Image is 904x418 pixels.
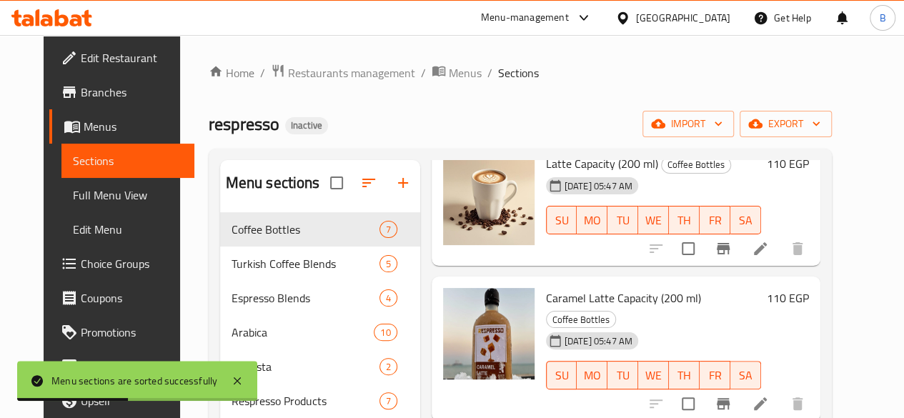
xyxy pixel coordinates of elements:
span: Edit Menu [73,221,183,238]
a: Edit menu item [752,240,769,257]
button: TU [607,361,638,389]
span: import [654,115,722,133]
span: Arabica [232,324,374,341]
span: Coffee Bottles [547,312,615,328]
div: items [379,392,397,409]
button: SU [546,206,577,234]
span: SU [552,365,572,386]
span: Full Menu View [73,186,183,204]
span: FR [705,210,725,231]
div: items [379,255,397,272]
span: 4 [380,292,397,305]
span: Respresso Products [232,392,379,409]
span: Upsell [81,392,183,409]
div: Menu-management [481,9,569,26]
span: [DATE] 05:47 AM [559,179,638,193]
div: Coffee Bottles7 [220,212,420,247]
span: Robusta [232,358,379,375]
span: TU [613,210,632,231]
button: Branch-specific-item [706,232,740,266]
h6: 110 EGP [767,154,809,174]
div: Arabica10 [220,315,420,349]
a: Menus [432,64,482,82]
span: Promotions [81,324,183,341]
h2: Menu sections [226,172,320,194]
span: Espresso Blends [232,289,379,307]
img: Latte Capacity (200 ml) [443,154,535,245]
a: Sections [61,144,194,178]
div: items [379,358,397,375]
button: Add section [386,166,420,200]
div: Coffee Bottles [661,156,731,174]
span: B [879,10,885,26]
button: SU [546,361,577,389]
a: Promotions [49,315,194,349]
span: Branches [81,84,183,101]
span: MO [582,210,602,231]
span: Edit Restaurant [81,49,183,66]
span: Choice Groups [81,255,183,272]
span: Latte Capacity (200 ml) [546,153,658,174]
h6: 110 EGP [767,288,809,308]
button: delete [780,232,815,266]
span: respresso [209,108,279,140]
button: SA [730,361,761,389]
span: TH [675,365,694,386]
nav: breadcrumb [209,64,832,82]
span: 5 [380,257,397,271]
span: Menu disclaimer [81,358,183,375]
span: Sections [73,152,183,169]
li: / [260,64,265,81]
div: items [379,289,397,307]
span: WE [644,210,663,231]
span: Coupons [81,289,183,307]
img: Caramel Latte Capacity (200 ml) [443,288,535,379]
span: Menus [449,64,482,81]
div: Respresso Products7 [220,384,420,418]
div: Espresso Blends4 [220,281,420,315]
a: Choice Groups [49,247,194,281]
button: WE [638,206,669,234]
span: SA [736,210,755,231]
a: Edit Restaurant [49,41,194,75]
span: FR [705,365,725,386]
span: Sections [498,64,539,81]
span: SA [736,365,755,386]
span: Coffee Bottles [662,156,730,173]
a: Upsell [49,384,194,418]
a: Edit Menu [61,212,194,247]
a: Coupons [49,281,194,315]
a: Branches [49,75,194,109]
a: Home [209,64,254,81]
div: items [379,221,397,238]
span: 10 [374,326,396,339]
button: TH [669,361,700,389]
span: Select to update [673,234,703,264]
span: Sort sections [352,166,386,200]
li: / [487,64,492,81]
li: / [421,64,426,81]
span: Coffee Bottles [232,221,379,238]
a: Restaurants management [271,64,415,82]
button: FR [700,361,730,389]
span: Select all sections [322,168,352,198]
span: export [751,115,820,133]
div: Turkish Coffee Blends5 [220,247,420,281]
span: Inactive [285,119,328,131]
span: Menus [84,118,183,135]
div: Coffee Bottles [546,311,616,328]
span: Caramel Latte Capacity (200 ml) [546,287,701,309]
button: TH [669,206,700,234]
div: items [374,324,397,341]
button: import [642,111,734,137]
span: 7 [380,223,397,237]
button: export [740,111,832,137]
div: [GEOGRAPHIC_DATA] [636,10,730,26]
a: Edit menu item [752,395,769,412]
span: MO [582,365,602,386]
span: Restaurants management [288,64,415,81]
